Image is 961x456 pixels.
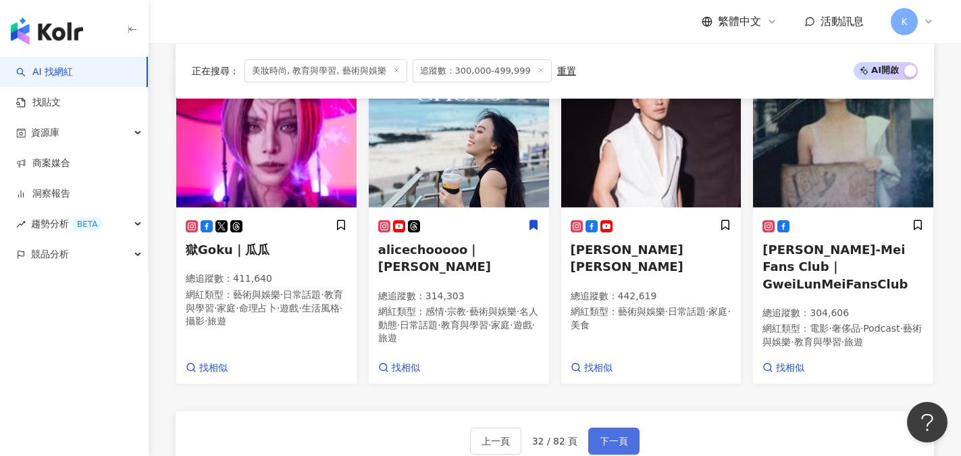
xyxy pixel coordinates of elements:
a: searchAI 找網紅 [16,66,73,79]
p: 總追蹤數 ： 314,303 [378,290,540,303]
span: 繁體中文 [718,14,761,29]
span: 感情 [425,306,444,317]
span: 家庭 [491,320,510,330]
button: 下一頁 [588,428,640,455]
p: 網紅類型 ： [571,305,732,332]
span: 趨勢分析 [31,209,103,239]
span: 正在搜尋 ： [192,66,239,76]
div: BETA [72,218,103,231]
p: 網紅類型 ： [378,305,540,345]
span: · [205,315,207,326]
span: 旅遊 [378,332,397,343]
span: · [280,289,283,300]
span: 藝術與娛樂 [762,323,922,347]
span: 生活風格 [302,303,340,313]
span: 競品分析 [31,239,69,270]
span: 獄Goku｜瓜瓜 [186,243,269,257]
span: 教育與學習 [441,320,488,330]
button: 上一頁 [470,428,521,455]
span: · [791,336,794,347]
span: 教育與學習 [794,336,841,347]
p: 網紅類型 ： [762,322,924,349]
span: 遊戲 [280,303,298,313]
span: 攝影 [186,315,205,326]
span: · [706,306,708,317]
span: 宗教 [447,306,466,317]
span: 電影 [810,323,829,334]
span: 藝術與娛樂 [618,306,665,317]
a: KOL Avatar[PERSON_NAME] [PERSON_NAME]總追蹤數：442,619網紅類型：藝術與娛樂·日常話題·家庭·美食找相似 [561,72,742,384]
a: 找貼文 [16,96,61,109]
span: · [466,306,469,317]
span: · [727,306,730,317]
span: 教育與學習 [186,289,343,313]
span: · [321,289,323,300]
a: 商案媒合 [16,157,70,170]
span: 下一頁 [600,436,628,447]
span: 藝術與娛樂 [469,306,517,317]
p: 網紅類型 ： [186,288,347,328]
span: · [517,306,519,317]
span: 美食 [571,320,590,330]
p: 總追蹤數 ： 304,606 [762,307,924,320]
span: · [214,303,217,313]
a: 找相似 [378,361,420,375]
span: 活動訊息 [821,15,864,28]
span: · [860,323,863,334]
span: 上一頁 [482,436,510,447]
span: 32 / 82 頁 [532,436,578,447]
a: 找相似 [186,361,228,375]
span: · [438,320,440,330]
span: 奢侈品 [832,323,860,334]
span: · [397,320,400,330]
span: [PERSON_NAME] [PERSON_NAME] [571,243,683,274]
span: 名人動態 [378,306,538,330]
a: 洞察報告 [16,187,70,201]
span: 美妝時尚, 教育與學習, 藝術與娛樂 [244,59,407,82]
a: 找相似 [762,361,804,375]
span: · [340,303,342,313]
span: 旅遊 [844,336,863,347]
a: 找相似 [571,361,613,375]
span: 日常話題 [668,306,706,317]
span: · [900,323,903,334]
a: KOL Avataralicechooooo｜[PERSON_NAME]總追蹤數：314,303網紅類型：感情·宗教·藝術與娛樂·名人動態·日常話題·教育與學習·家庭·遊戲·旅遊找相似 [368,72,550,384]
img: logo [11,18,83,45]
img: KOL Avatar [753,72,933,207]
span: · [444,306,447,317]
span: 旅遊 [207,315,226,326]
img: KOL Avatar [369,72,549,207]
a: KOL Avatar[PERSON_NAME]-Mei Fans Club｜GweiLunMeiFansClub總追蹤數：304,606網紅類型：電影·奢侈品·Podcast·藝術與娛樂·教育與... [752,72,934,384]
p: 總追蹤數 ： 442,619 [571,290,732,303]
span: · [488,320,491,330]
span: 家庭 [217,303,236,313]
span: · [510,320,513,330]
span: K [901,14,907,29]
span: 找相似 [392,361,420,375]
span: · [829,323,831,334]
a: KOL Avatar獄Goku｜瓜瓜總追蹤數：411,640網紅類型：藝術與娛樂·日常話題·教育與學習·家庭·命理占卜·遊戲·生活風格·攝影·旅遊找相似 [176,72,357,384]
span: · [236,303,238,313]
img: KOL Avatar [561,72,742,207]
span: Podcast [863,323,900,334]
span: · [532,320,535,330]
span: 追蹤數：300,000-499,999 [413,59,552,82]
span: 家庭 [708,306,727,317]
span: rise [16,220,26,229]
span: 日常話題 [400,320,438,330]
span: 找相似 [584,361,613,375]
p: 總追蹤數 ： 411,640 [186,272,347,286]
span: [PERSON_NAME]-Mei Fans Club｜GweiLunMeiFansClub [762,243,908,290]
span: 資源庫 [31,118,59,148]
span: · [665,306,668,317]
span: 找相似 [776,361,804,375]
span: 藝術與娛樂 [233,289,280,300]
span: alicechooooo｜[PERSON_NAME] [378,243,491,274]
span: · [841,336,844,347]
span: 命理占卜 [239,303,277,313]
span: 日常話題 [283,289,321,300]
img: KOL Avatar [176,72,357,207]
span: · [277,303,280,313]
span: 找相似 [199,361,228,375]
div: 重置 [557,66,576,76]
